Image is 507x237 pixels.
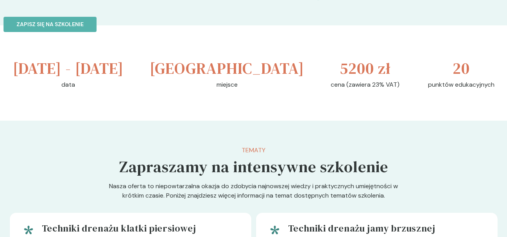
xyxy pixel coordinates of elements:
p: punktów edukacyjnych [428,80,494,89]
button: Zapisz się na szkolenie [4,17,97,32]
h3: [DATE] - [DATE] [13,57,124,80]
p: Zapisz się na szkolenie [16,20,84,29]
h5: Techniki drenażu jamy brzusznej [288,222,485,235]
h5: Techniki drenażu klatki piersiowej [42,222,239,235]
h5: Zapraszamy na intensywne szkolenie [119,155,388,178]
p: miejsce [217,80,238,89]
a: Zapisz się na szkolenie [4,7,236,32]
p: cena (zawiera 23% VAT) [331,80,400,89]
h3: [GEOGRAPHIC_DATA] [150,57,304,80]
p: Nasza oferta to niepowtarzalna okazja do zdobycia najnowszej wiedzy i praktycznych umiejętności w... [104,182,404,213]
p: Tematy [119,146,388,155]
p: data [61,80,75,89]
